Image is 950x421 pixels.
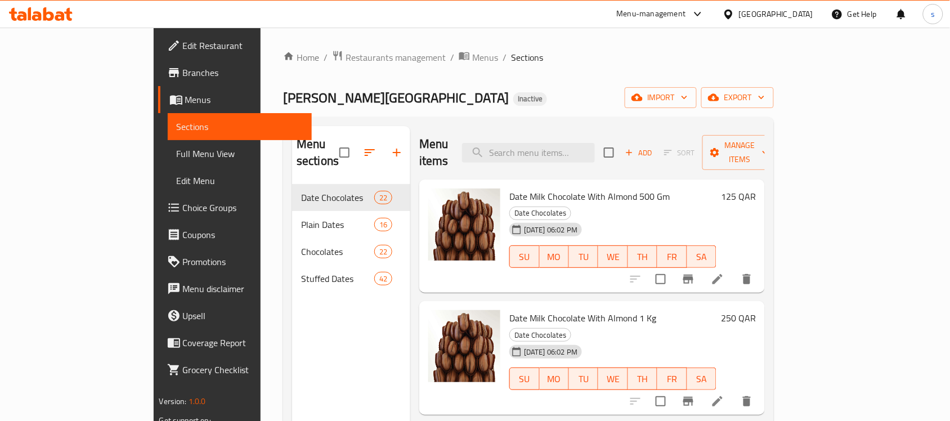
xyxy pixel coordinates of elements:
[177,174,303,187] span: Edit Menu
[509,310,656,326] span: Date Milk Chocolate With Almond 1 Kg
[472,51,498,64] span: Menus
[333,141,356,164] span: Select all sections
[301,191,374,204] span: Date Chocolates
[692,371,712,387] span: SA
[513,94,547,104] span: Inactive
[692,249,712,265] span: SA
[519,225,582,235] span: [DATE] 06:02 PM
[711,272,724,286] a: Edit menu item
[450,51,454,64] li: /
[158,194,312,221] a: Choice Groups
[503,51,507,64] li: /
[510,207,571,220] span: Date Chocolates
[158,221,312,248] a: Coupons
[292,265,410,292] div: Stuffed Dates42
[428,189,500,261] img: Date Milk Chocolate With Almond 500 Gm
[739,8,813,20] div: [GEOGRAPHIC_DATA]
[687,245,716,268] button: SA
[662,371,682,387] span: FR
[514,249,535,265] span: SU
[687,368,716,390] button: SA
[189,394,206,409] span: 1.0.0
[633,249,653,265] span: TH
[375,247,392,257] span: 22
[710,91,765,105] span: export
[297,136,339,169] h2: Menu sections
[283,85,509,110] span: [PERSON_NAME][GEOGRAPHIC_DATA]
[375,274,392,284] span: 42
[183,201,303,214] span: Choice Groups
[544,371,564,387] span: MO
[540,368,569,390] button: MO
[510,329,571,342] span: Date Chocolates
[462,143,595,163] input: search
[519,347,582,357] span: [DATE] 06:02 PM
[159,394,187,409] span: Version:
[573,249,594,265] span: TU
[721,189,756,204] h6: 125 QAR
[621,144,657,162] span: Add item
[168,140,312,167] a: Full Menu View
[158,32,312,59] a: Edit Restaurant
[158,86,312,113] a: Menus
[158,59,312,86] a: Branches
[183,39,303,52] span: Edit Restaurant
[711,138,769,167] span: Manage items
[177,147,303,160] span: Full Menu View
[733,388,760,415] button: delete
[374,191,392,204] div: items
[624,146,654,159] span: Add
[657,144,702,162] span: Select section first
[324,51,328,64] li: /
[513,92,547,106] div: Inactive
[168,113,312,140] a: Sections
[573,371,594,387] span: TU
[301,245,374,258] span: Chocolates
[514,371,535,387] span: SU
[931,8,935,20] span: s
[721,310,756,326] h6: 250 QAR
[701,87,774,108] button: export
[603,249,623,265] span: WE
[733,266,760,293] button: delete
[649,267,673,291] span: Select to update
[383,139,410,166] button: Add section
[634,91,688,105] span: import
[657,245,687,268] button: FR
[332,50,446,65] a: Restaurants management
[569,368,598,390] button: TU
[569,245,598,268] button: TU
[292,238,410,265] div: Chocolates22
[374,272,392,285] div: items
[509,368,539,390] button: SU
[662,249,682,265] span: FR
[183,228,303,241] span: Coupons
[292,211,410,238] div: Plain Dates16
[428,310,500,382] img: Date Milk Chocolate With Almond 1 Kg
[657,368,687,390] button: FR
[283,50,774,65] nav: breadcrumb
[158,356,312,383] a: Grocery Checklist
[158,248,312,275] a: Promotions
[511,51,543,64] span: Sections
[509,245,539,268] button: SU
[183,66,303,79] span: Branches
[292,180,410,297] nav: Menu sections
[675,388,702,415] button: Branch-specific-item
[177,120,303,133] span: Sections
[603,371,623,387] span: WE
[185,93,303,106] span: Menus
[649,389,673,413] span: Select to update
[509,188,670,205] span: Date Milk Chocolate With Almond 500 Gm
[711,395,724,408] a: Edit menu item
[628,245,657,268] button: TH
[183,255,303,268] span: Promotions
[375,220,392,230] span: 16
[597,141,621,164] span: Select section
[621,144,657,162] button: Add
[628,368,657,390] button: TH
[459,50,498,65] a: Menus
[598,368,628,390] button: WE
[419,136,449,169] h2: Menu items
